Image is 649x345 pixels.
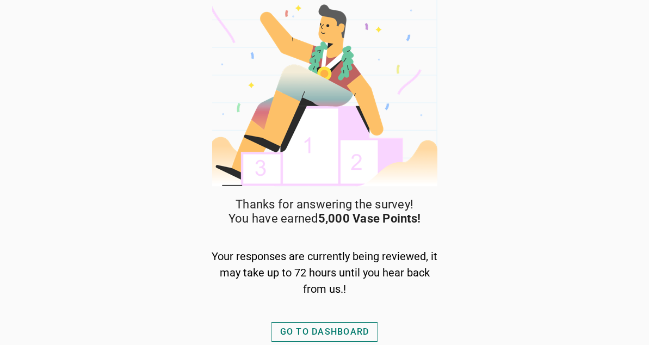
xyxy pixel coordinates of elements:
[228,212,421,226] span: You have earned
[271,322,379,342] button: GO TO DASHBOARD
[318,212,421,225] strong: 5,000 Vase Points!
[211,248,439,297] div: Your responses are currently being reviewed, it may take up to 72 hours until you hear back from ...
[236,198,413,212] span: Thanks for answering the survey!
[280,325,369,338] div: GO TO DASHBOARD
